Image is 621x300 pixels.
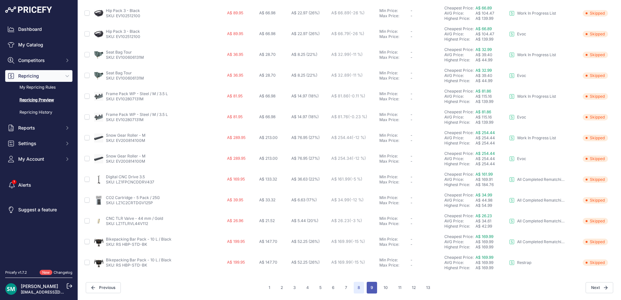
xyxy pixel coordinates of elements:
[444,57,470,62] a: Highest Price:
[583,197,608,204] span: Skipped
[475,198,507,203] div: A$ 44.98
[517,198,566,203] p: All Completed Rematching Brands
[444,109,474,114] a: Cheapest Price:
[517,31,526,37] p: Evoc
[475,120,493,125] span: A$ 139.99
[227,52,243,57] span: A$ 36.95
[475,47,492,52] a: A$ 32.99
[106,29,140,34] a: Hip Pack 3 - Black
[444,89,474,94] a: Cheapest Price:
[379,55,411,60] div: Max Price:
[259,52,276,57] span: A$ 28.70
[106,13,140,18] a: SKU: EV102512100
[379,237,411,242] div: Min Price:
[509,73,526,78] a: Evoc
[259,239,277,244] span: A$ 147.70
[475,219,507,224] div: A$ 34.61
[475,78,492,83] span: A$ 44.99
[475,115,507,120] div: A$ 115.16
[291,52,317,57] span: A$ 8.25 (22%)
[227,31,243,36] span: A$ 89.95
[475,52,507,57] div: A$ 39.40
[475,156,507,161] div: A$ 254.44
[379,257,411,263] div: Min Price:
[331,218,362,223] span: A$ 26.23
[379,112,411,117] div: Min Price:
[291,31,320,36] span: A$ 22.97 (26%)
[106,221,148,226] a: SKU: LZ1TLRVL44V112
[475,94,507,99] div: A$ 115.16
[331,73,363,78] span: A$ 32.89
[475,141,495,145] span: A$ 254.44
[411,242,412,247] span: -
[583,259,608,266] span: Skipped
[341,282,351,294] button: Go to page 7
[583,114,608,120] span: Skipped
[259,31,275,36] span: A$ 66.98
[18,125,61,131] span: Reports
[444,156,475,161] div: AVG Price:
[475,130,495,135] span: A$ 254.44
[475,151,495,156] a: A$ 254.44
[18,140,61,147] span: Settings
[379,200,411,206] div: Max Price:
[259,73,276,78] span: A$ 28.70
[411,133,412,138] span: -
[517,177,566,182] p: All Completed Rematching Brands
[302,282,313,294] button: Go to page 4
[583,10,608,17] span: Skipped
[18,57,61,64] span: Competitors
[444,31,475,37] div: AVG Price:
[411,216,412,221] span: -
[259,94,275,98] span: A$ 66.98
[227,197,243,202] span: A$ 39.95
[379,96,411,102] div: Max Price:
[583,72,608,79] span: Skipped
[227,73,243,78] span: A$ 36.95
[475,31,507,37] div: A$ 104.47
[379,195,411,200] div: Min Price:
[331,114,367,119] span: A$ 81.76
[411,55,412,60] span: -
[352,156,366,161] span: (-12 %)
[106,55,144,60] a: SKU: EV100606131M
[475,193,492,197] a: A$ 34.99
[475,73,507,78] div: A$ 39.40
[379,29,411,34] div: Min Price:
[475,11,507,16] div: A$ 104.47
[517,73,526,78] p: Evoc
[475,234,493,239] span: A$ 169.99
[227,156,246,161] span: A$ 289.95
[509,177,566,182] a: All Completed Rematching Brands
[411,159,412,164] span: -
[475,57,492,62] span: A$ 44.99
[475,6,492,10] a: A$ 66.89
[106,263,147,268] a: SKU: RS HBP-STD-BK
[444,177,475,182] div: AVG Price:
[411,257,412,262] span: -
[475,239,507,244] div: A$ 169.99
[380,282,392,294] button: Go to page 10
[444,78,470,83] a: Highest Price:
[291,73,317,78] span: A$ 8.25 (22%)
[475,26,492,31] span: A$ 66.89
[367,282,377,294] button: Go to page 9
[259,135,278,140] span: A$ 213.00
[411,195,412,200] span: -
[331,197,364,202] span: A$ 34.99
[315,282,325,294] button: Go to page 5
[351,239,365,244] span: (-15 %)
[349,94,365,98] span: (-0.11 %)
[411,237,412,242] span: -
[411,221,412,226] span: -
[444,198,475,203] div: AVG Price:
[444,224,470,229] a: Highest Price:
[509,11,556,16] a: Work In Progress List
[411,180,412,184] span: -
[444,120,470,125] a: Highest Price:
[444,68,474,73] a: Cheapest Price:
[444,16,470,21] a: Highest Price:
[18,156,61,162] span: My Account
[277,282,287,294] button: Go to page 2
[106,159,145,164] a: SKU: EV200814100M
